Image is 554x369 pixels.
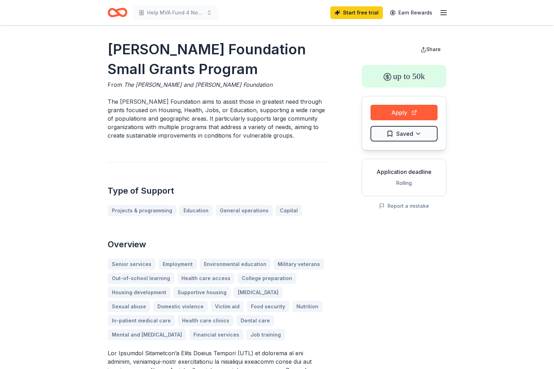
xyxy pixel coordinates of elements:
[371,126,438,141] button: Saved
[330,6,383,19] a: Start free trial
[276,205,302,216] a: Capital
[368,168,440,176] div: Application deadline
[386,6,436,19] a: Earn Rewards
[379,202,429,210] button: Report a mistake
[108,239,328,250] h2: Overview
[415,42,446,56] button: Share
[371,105,438,120] button: Apply
[147,8,204,17] span: Help MVA Fund 4 New Laptops
[108,185,328,196] h2: Type of Support
[426,46,441,52] span: Share
[108,205,176,216] a: Projects & programming
[362,65,446,87] div: up to 50k
[396,129,413,138] span: Saved
[108,97,328,140] p: The [PERSON_NAME] Foundation aims to assist those in greatest need through grants focused on Hous...
[124,81,272,88] span: The [PERSON_NAME] and [PERSON_NAME] Foundation
[108,40,328,79] h1: [PERSON_NAME] Foundation Small Grants Program
[108,80,328,89] div: From
[368,179,440,187] div: Rolling
[133,6,218,20] button: Help MVA Fund 4 New Laptops
[179,205,213,216] a: Education
[216,205,273,216] a: General operations
[108,4,127,21] a: Home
